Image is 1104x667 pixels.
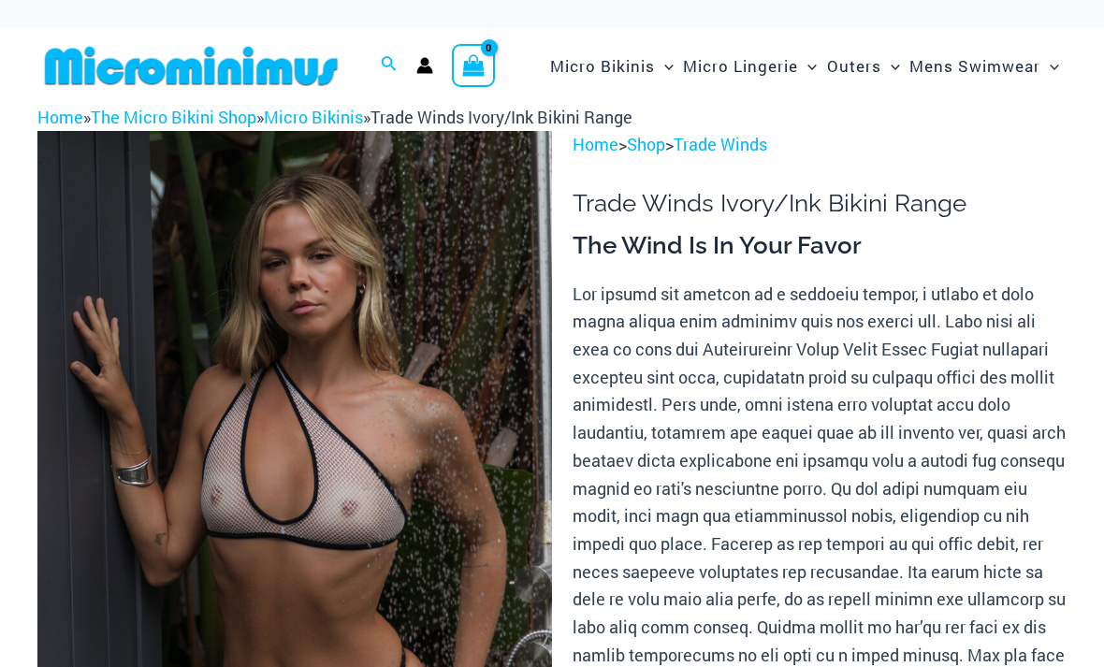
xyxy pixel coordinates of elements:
a: View Shopping Cart, empty [452,44,495,87]
h3: The Wind Is In Your Favor [573,230,1067,262]
nav: Site Navigation [543,35,1067,97]
img: MM SHOP LOGO FLAT [37,45,345,87]
span: Menu Toggle [1040,42,1059,90]
span: Menu Toggle [881,42,900,90]
span: » » » [37,106,632,128]
h1: Trade Winds Ivory/Ink Bikini Range [573,189,1067,218]
a: Account icon link [416,57,433,74]
a: Micro LingerieMenu ToggleMenu Toggle [678,37,821,94]
p: > > [573,131,1067,159]
span: Outers [827,42,881,90]
a: Micro BikinisMenu ToggleMenu Toggle [545,37,678,94]
a: Micro Bikinis [264,106,363,128]
span: Menu Toggle [655,42,674,90]
a: Search icon link [381,53,398,78]
a: Mens SwimwearMenu ToggleMenu Toggle [905,37,1064,94]
span: Micro Lingerie [683,42,798,90]
a: Trade Winds [674,133,767,155]
span: Micro Bikinis [550,42,655,90]
a: Home [573,133,618,155]
a: Shop [627,133,665,155]
span: Mens Swimwear [909,42,1040,90]
a: The Micro Bikini Shop [91,106,256,128]
span: Menu Toggle [798,42,817,90]
a: Home [37,106,83,128]
span: Trade Winds Ivory/Ink Bikini Range [370,106,632,128]
a: OutersMenu ToggleMenu Toggle [822,37,905,94]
